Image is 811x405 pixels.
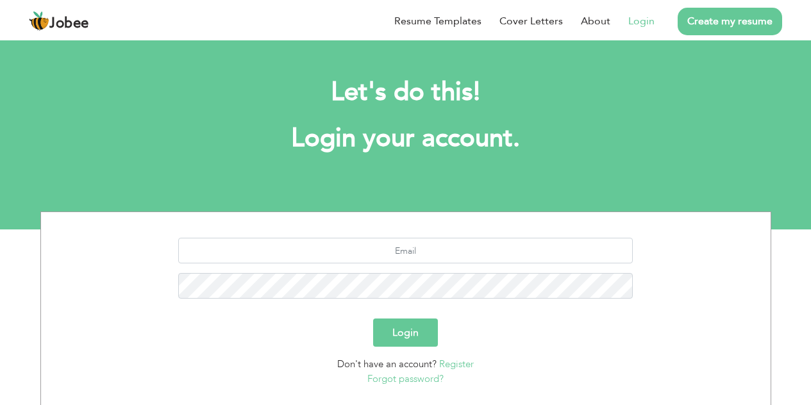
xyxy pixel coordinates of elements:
[29,11,49,31] img: jobee.io
[499,13,563,29] a: Cover Letters
[49,17,89,31] span: Jobee
[367,372,444,385] a: Forgot password?
[337,358,437,370] span: Don't have an account?
[394,13,481,29] a: Resume Templates
[60,76,752,109] h2: Let's do this!
[60,122,752,155] h1: Login your account.
[29,11,89,31] a: Jobee
[439,358,474,370] a: Register
[178,238,633,263] input: Email
[678,8,782,35] a: Create my resume
[373,318,438,347] button: Login
[581,13,610,29] a: About
[628,13,655,29] a: Login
